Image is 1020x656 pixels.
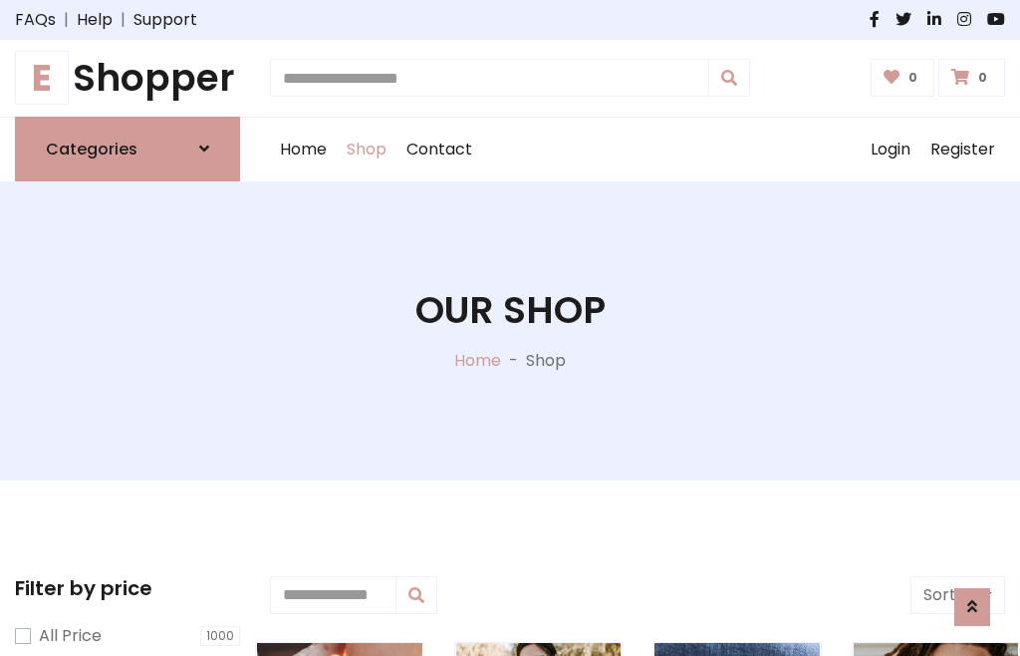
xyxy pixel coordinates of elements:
a: EShopper [15,56,240,101]
a: Shop [337,118,396,181]
h5: Filter by price [15,576,240,600]
span: 0 [903,69,922,87]
a: Support [133,8,197,32]
span: | [56,8,77,32]
h6: Categories [46,140,137,159]
a: Help [77,8,113,32]
a: Home [270,118,337,181]
a: 0 [871,59,935,97]
a: Categories [15,117,240,181]
h1: Shopper [15,56,240,101]
button: Sort by [910,576,1005,614]
a: Contact [396,118,482,181]
a: Login [861,118,920,181]
p: Shop [526,349,566,373]
span: 0 [973,69,992,87]
a: FAQs [15,8,56,32]
h1: Our Shop [415,288,606,333]
span: E [15,51,69,105]
p: - [501,349,526,373]
span: | [113,8,133,32]
span: 1000 [200,626,240,646]
label: All Price [39,624,102,648]
a: Register [920,118,1005,181]
a: Home [454,349,501,372]
a: 0 [938,59,1005,97]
